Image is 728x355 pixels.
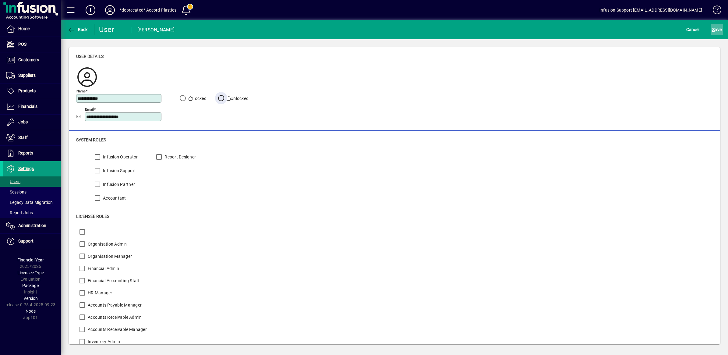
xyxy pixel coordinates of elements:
[226,95,249,101] label: Unlocked
[87,302,142,308] label: Accounts Payable Manager
[3,37,61,52] a: POS
[120,5,176,15] div: *deprecated* Accord Plastics
[26,309,36,314] span: Node
[17,270,44,275] span: Licensee Type
[18,88,36,93] span: Products
[3,146,61,161] a: Reports
[18,26,30,31] span: Home
[100,5,120,16] button: Profile
[3,21,61,37] a: Home
[6,210,33,215] span: Report Jobs
[3,234,61,249] a: Support
[66,24,89,35] button: Back
[6,190,27,194] span: Sessions
[3,115,61,130] a: Jobs
[3,187,61,197] a: Sessions
[76,214,109,219] span: Licensee roles
[87,290,112,296] label: HR Manager
[87,326,147,332] label: Accounts Receivable Manager
[18,73,36,78] span: Suppliers
[61,24,94,35] app-page-header-button: Back
[102,154,138,160] label: Infusion Operator
[3,208,61,218] a: Report Jobs
[17,257,44,262] span: Financial Year
[599,5,702,15] div: Infusion Support [EMAIL_ADDRESS][DOMAIN_NAME]
[102,168,136,174] label: Infusion Support
[18,42,27,47] span: POS
[3,218,61,233] a: Administration
[3,99,61,114] a: Financials
[102,181,135,187] label: Infusion Partner
[76,137,106,142] span: System roles
[708,1,720,21] a: Knowledge Base
[163,154,196,160] label: Report Designer
[18,239,34,243] span: Support
[18,151,33,155] span: Reports
[686,25,700,34] span: Cancel
[6,200,53,205] span: Legacy Data Migration
[23,296,38,301] span: Version
[87,241,127,247] label: Organisation Admin
[18,223,46,228] span: Administration
[102,195,126,201] label: Accountant
[685,24,701,35] button: Cancel
[87,278,140,284] label: Financial Accounting Staff
[6,179,20,184] span: Users
[3,197,61,208] a: Legacy Data Migration
[87,339,120,345] label: Inventory Admin
[18,119,28,124] span: Jobs
[87,314,142,320] label: Accounts Receivable Admin
[18,166,34,171] span: Settings
[18,135,28,140] span: Staff
[22,283,39,288] span: Package
[137,25,175,35] div: [PERSON_NAME]
[67,27,88,32] span: Back
[712,25,722,34] span: ave
[3,176,61,187] a: Users
[87,265,119,272] label: Financial Admin
[76,54,104,59] span: User details
[3,83,61,99] a: Products
[18,57,39,62] span: Customers
[85,107,94,111] mat-label: Email
[711,24,723,35] button: Save
[3,52,61,68] a: Customers
[81,5,100,16] button: Add
[87,253,132,259] label: Organisation Manager
[76,89,86,93] mat-label: Name
[18,104,37,109] span: Financials
[187,95,207,101] label: Locked
[712,27,715,32] span: S
[3,130,61,145] a: Staff
[99,25,125,34] div: User
[3,68,61,83] a: Suppliers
